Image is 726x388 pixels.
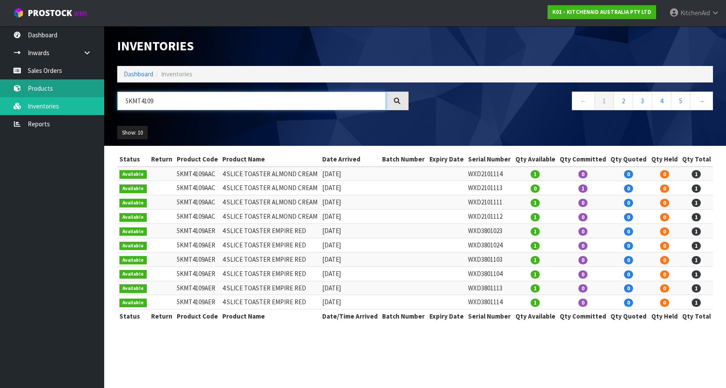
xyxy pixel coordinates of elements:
[466,195,513,210] td: WXD2101111
[13,7,24,18] img: cube-alt.png
[624,213,633,221] span: 0
[175,252,220,266] td: 5KMT4109AER
[220,266,320,281] td: 4 SLICE TOASTER EMPIRE RED
[175,167,220,181] td: 5KMT4109AAC
[649,309,680,323] th: Qty Held
[531,213,540,221] span: 1
[175,238,220,252] td: 5KMT4109AER
[578,213,587,221] span: 0
[119,213,147,222] span: Available
[466,266,513,281] td: WXD3801104
[220,295,320,309] td: 4 SLICE TOASTER EMPIRE RED
[320,266,380,281] td: [DATE]
[427,309,466,323] th: Expiry Date
[531,227,540,236] span: 1
[680,309,713,323] th: Qty Total
[660,227,669,236] span: 0
[578,184,587,193] span: 1
[380,309,427,323] th: Batch Number
[466,309,513,323] th: Serial Number
[660,170,669,178] span: 0
[552,8,651,16] strong: K01 - KITCHENAID AUSTRALIA PTY LTD
[466,238,513,252] td: WXD3801024
[572,92,595,110] a: ←
[320,224,380,238] td: [DATE]
[320,281,380,295] td: [DATE]
[320,181,380,195] td: [DATE]
[624,270,633,279] span: 0
[513,309,557,323] th: Qty Available
[608,152,649,166] th: Qty Quoted
[320,167,380,181] td: [DATE]
[692,184,701,193] span: 1
[220,238,320,252] td: 4 SLICE TOASTER EMPIRE RED
[117,126,148,140] button: Show: 10
[692,199,701,207] span: 1
[320,295,380,309] td: [DATE]
[220,181,320,195] td: 4 SLICE TOASTER ALMOND CREAM
[175,266,220,281] td: 5KMT4109AER
[466,281,513,295] td: WXD3801113
[466,224,513,238] td: WXD3801023
[513,152,557,166] th: Qty Available
[320,309,380,323] th: Date/Time Arrived
[660,270,669,279] span: 0
[466,210,513,224] td: WXD2101112
[220,167,320,181] td: 4 SLICE TOASTER ALMOND CREAM
[117,152,149,166] th: Status
[652,92,671,110] a: 4
[614,92,633,110] a: 2
[220,224,320,238] td: 4 SLICE TOASTER EMPIRE RED
[119,199,147,207] span: Available
[220,309,320,323] th: Product Name
[531,284,540,293] span: 1
[175,224,220,238] td: 5KMT4109AER
[117,39,409,53] h1: Inventories
[119,256,147,265] span: Available
[624,227,633,236] span: 0
[624,299,633,307] span: 0
[320,195,380,210] td: [DATE]
[660,213,669,221] span: 0
[119,242,147,250] span: Available
[422,92,713,113] nav: Page navigation
[74,10,87,18] small: WMS
[531,184,540,193] span: 0
[594,92,614,110] a: 1
[578,270,587,279] span: 0
[175,210,220,224] td: 5KMT4109AAC
[578,299,587,307] span: 0
[149,152,175,166] th: Return
[660,184,669,193] span: 0
[466,181,513,195] td: WXD2101113
[578,284,587,293] span: 0
[175,181,220,195] td: 5KMT4109AAC
[119,284,147,293] span: Available
[660,256,669,264] span: 0
[175,281,220,295] td: 5KMT4109AER
[466,167,513,181] td: WXD2101114
[692,284,701,293] span: 1
[624,170,633,178] span: 0
[692,270,701,279] span: 1
[671,92,690,110] a: 5
[531,242,540,250] span: 1
[220,152,320,166] th: Product Name
[578,199,587,207] span: 0
[175,195,220,210] td: 5KMT4109AAC
[220,252,320,266] td: 4 SLICE TOASTER EMPIRE RED
[466,295,513,309] td: WXD3801114
[660,242,669,250] span: 0
[660,299,669,307] span: 0
[175,295,220,309] td: 5KMT4109AER
[633,92,652,110] a: 3
[466,252,513,266] td: WXD3801103
[220,195,320,210] td: 4 SLICE TOASTER ALMOND CREAM
[427,152,466,166] th: Expiry Date
[220,281,320,295] td: 4 SLICE TOASTER EMPIRE RED
[692,170,701,178] span: 1
[624,184,633,193] span: 0
[558,309,608,323] th: Qty Committed
[578,256,587,264] span: 0
[680,152,713,166] th: Qty Total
